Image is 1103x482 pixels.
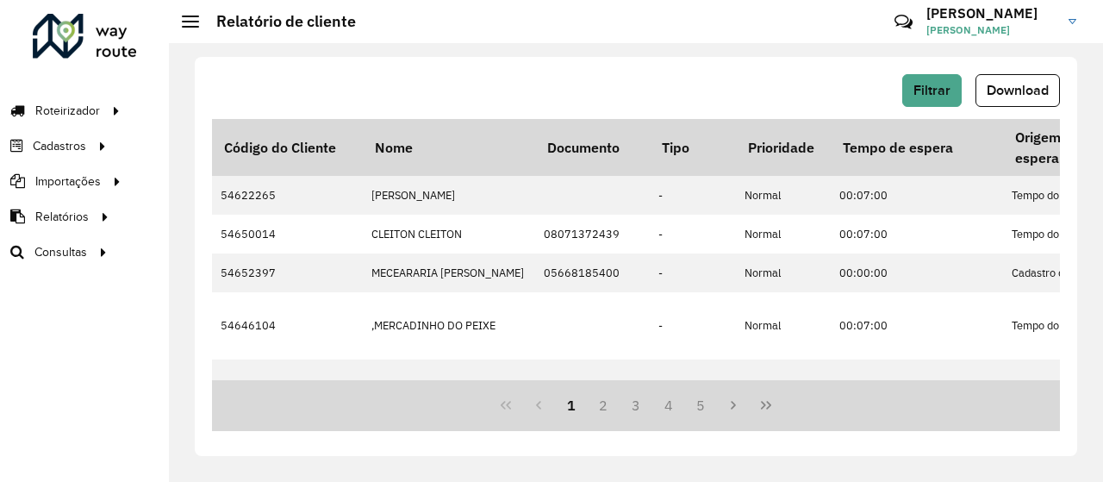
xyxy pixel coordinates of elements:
td: Normal [736,176,831,215]
span: Download [987,83,1049,97]
td: - [650,254,736,292]
th: Tipo [650,119,736,176]
td: - [650,176,736,215]
span: Roteirizador [35,102,100,120]
button: 4 [652,389,685,422]
span: Consultas [34,243,87,261]
td: - [650,360,736,410]
button: Next Page [717,389,750,422]
span: Importações [35,172,101,191]
td: 05668185400 [535,254,650,292]
td: Normal [736,292,831,360]
td: 08071372439 [535,215,650,254]
button: 3 [620,389,652,422]
td: 00:00:00 [831,360,1003,410]
td: 00:07:00 [831,215,1003,254]
th: Prioridade [736,119,831,176]
span: Cadastros [33,137,86,155]
button: Filtrar [902,74,962,107]
h3: [PERSON_NAME] [926,5,1056,22]
td: 54650014 [212,215,363,254]
span: [PERSON_NAME] [926,22,1056,38]
button: Last Page [750,389,782,422]
td: [PERSON_NAME] [363,176,535,215]
td: Normal [736,360,831,410]
td: 54622265 [212,176,363,215]
td: 54646104 [212,292,363,360]
th: Código do Cliente [212,119,363,176]
td: 54652397 [212,254,363,292]
th: Tempo de espera [831,119,1003,176]
th: Nome [363,119,535,176]
td: 00:07:00 [831,176,1003,215]
td: ... [363,360,535,410]
td: CLEITON CLEITON [363,215,535,254]
td: 00:07:00 [831,292,1003,360]
span: Filtrar [913,83,950,97]
button: Download [975,74,1060,107]
td: MECEARARIA [PERSON_NAME] [363,254,535,292]
td: 00:00:00 [831,254,1003,292]
td: ,MERCADINHO DO PEIXE [363,292,535,360]
button: 1 [555,389,588,422]
button: 2 [587,389,620,422]
td: - [650,215,736,254]
th: Documento [535,119,650,176]
td: - [650,292,736,360]
td: Normal [736,254,831,292]
button: 5 [685,389,718,422]
a: Contato Rápido [885,3,922,41]
td: Normal [736,215,831,254]
h2: Relatório de cliente [199,12,356,31]
span: Relatórios [35,208,89,226]
td: 54628749 [212,360,363,410]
